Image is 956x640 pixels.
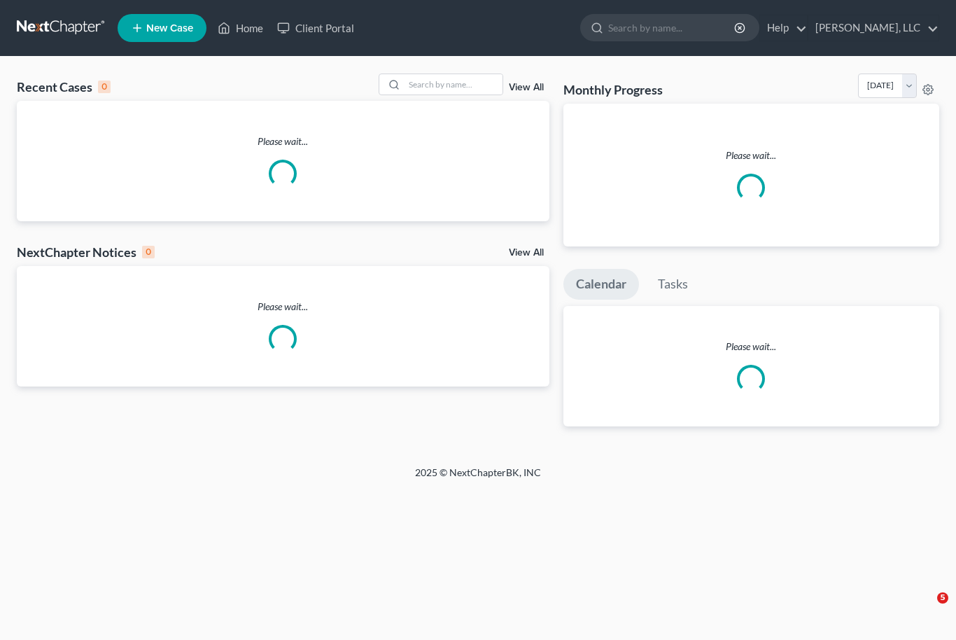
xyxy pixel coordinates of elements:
div: 2025 © NextChapterBK, INC [79,466,877,491]
p: Please wait... [17,134,549,148]
h3: Monthly Progress [563,81,663,98]
p: Please wait... [17,300,549,314]
p: Please wait... [563,340,940,354]
a: Help [760,15,807,41]
div: 0 [98,81,111,93]
p: Please wait... [575,148,929,162]
a: View All [509,83,544,92]
span: New Case [146,23,193,34]
input: Search by name... [608,15,736,41]
span: 5 [937,592,948,604]
div: Recent Cases [17,78,111,95]
div: 0 [142,246,155,258]
a: Home [211,15,270,41]
iframe: Intercom live chat [908,592,942,626]
a: [PERSON_NAME], LLC [808,15,939,41]
a: Calendar [563,269,639,300]
a: Client Portal [270,15,361,41]
a: View All [509,248,544,258]
input: Search by name... [405,74,502,95]
a: Tasks [645,269,701,300]
div: NextChapter Notices [17,244,155,260]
